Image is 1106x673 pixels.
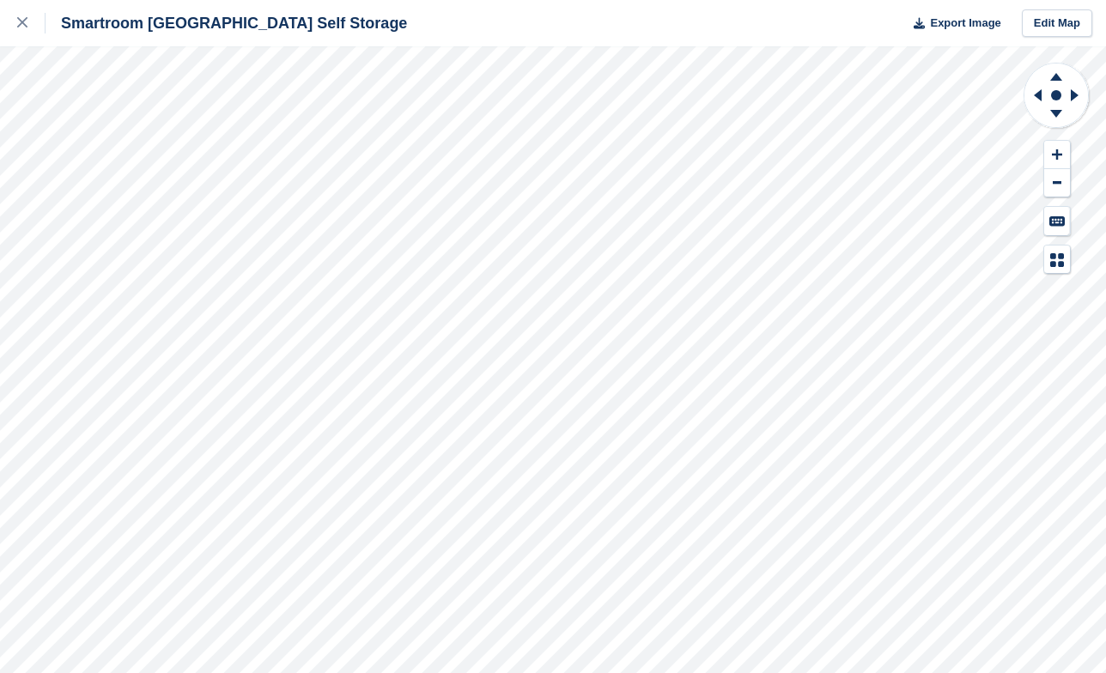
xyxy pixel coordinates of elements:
[1044,207,1070,235] button: Keyboard Shortcuts
[1044,141,1070,169] button: Zoom In
[1044,169,1070,197] button: Zoom Out
[1022,9,1092,38] a: Edit Map
[1044,246,1070,274] button: Map Legend
[903,9,1001,38] button: Export Image
[930,15,1000,32] span: Export Image
[46,13,407,33] div: Smartroom [GEOGRAPHIC_DATA] Self Storage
